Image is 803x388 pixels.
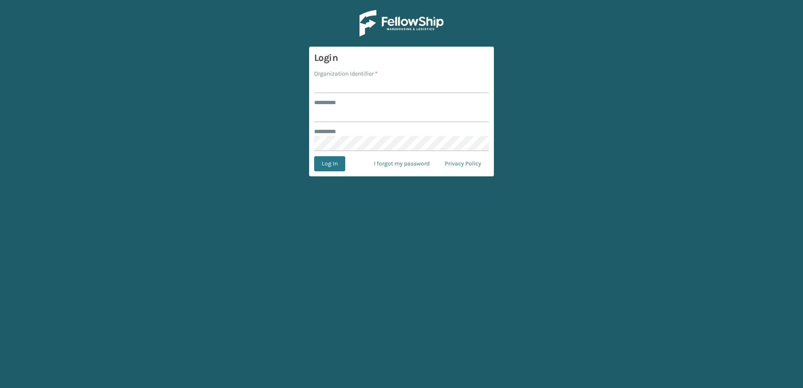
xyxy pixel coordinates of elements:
a: Privacy Policy [437,156,489,171]
h3: Login [314,52,489,64]
a: I forgot my password [366,156,437,171]
label: Organization Identifier [314,69,378,78]
img: Logo [360,10,443,37]
button: Log In [314,156,345,171]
